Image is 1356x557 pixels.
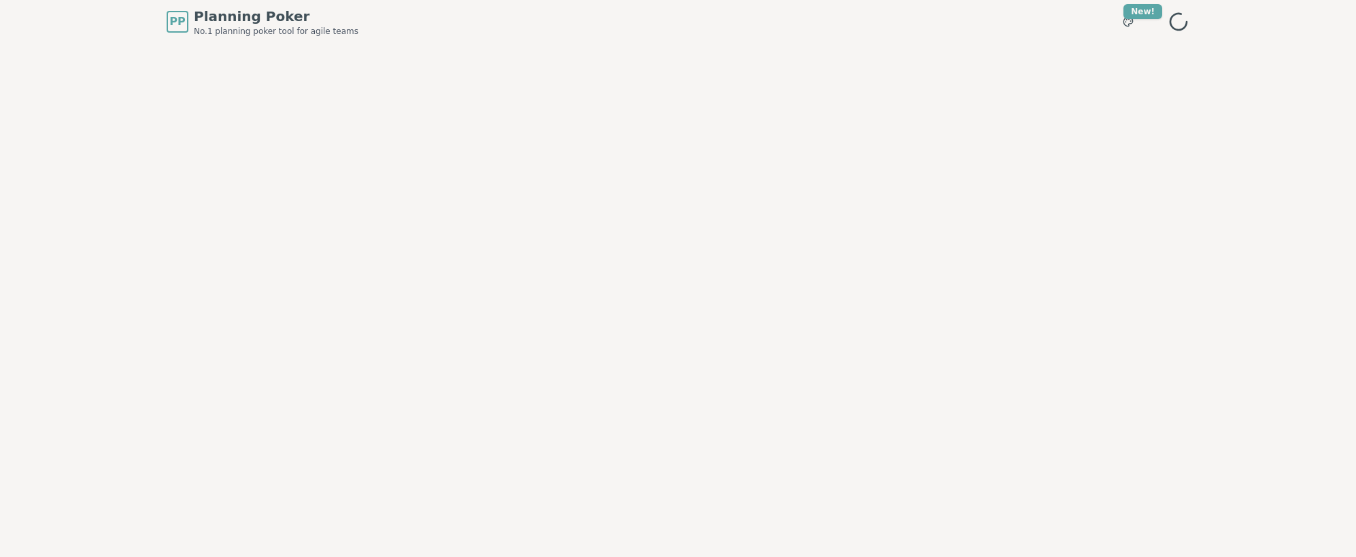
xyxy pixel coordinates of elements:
span: Planning Poker [194,7,358,26]
a: PPPlanning PokerNo.1 planning poker tool for agile teams [167,7,358,37]
div: New! [1123,4,1162,19]
span: No.1 planning poker tool for agile teams [194,26,358,37]
span: PP [169,14,185,30]
button: New! [1116,10,1140,34]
